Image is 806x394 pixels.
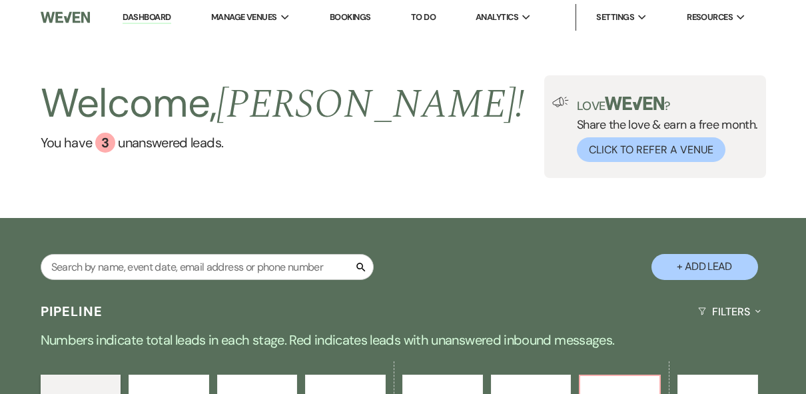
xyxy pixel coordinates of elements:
span: Resources [687,11,733,24]
span: Settings [596,11,634,24]
input: Search by name, event date, email address or phone number [41,254,374,280]
button: Click to Refer a Venue [577,137,725,162]
a: Dashboard [123,11,171,24]
p: Love ? [577,97,758,112]
img: Weven Logo [41,3,90,31]
span: Analytics [476,11,518,24]
span: Manage Venues [211,11,277,24]
a: Bookings [330,11,371,23]
div: Share the love & earn a free month. [569,97,758,162]
button: + Add Lead [651,254,758,280]
a: To Do [411,11,436,23]
span: [PERSON_NAME] ! [216,74,524,135]
div: 3 [95,133,115,153]
h3: Pipeline [41,302,103,321]
img: loud-speaker-illustration.svg [552,97,569,107]
h2: Welcome, [41,75,525,133]
img: weven-logo-green.svg [605,97,664,110]
a: You have 3 unanswered leads. [41,133,525,153]
button: Filters [693,294,765,329]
